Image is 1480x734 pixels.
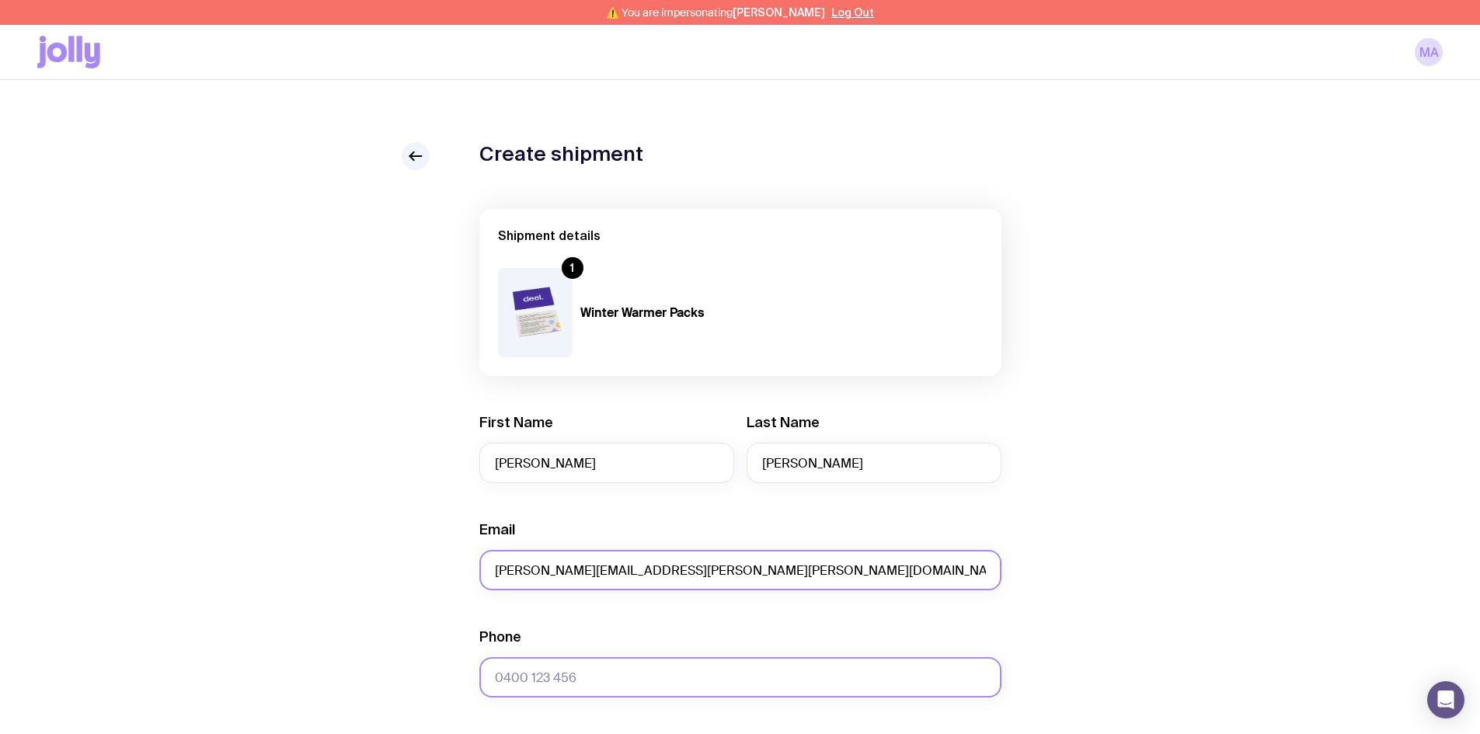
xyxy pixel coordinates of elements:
[479,142,643,165] h1: Create shipment
[498,228,983,243] h2: Shipment details
[479,550,1001,590] input: employee@company.com
[733,6,825,19] span: [PERSON_NAME]
[479,657,1001,697] input: 0400 123 456
[747,413,820,432] label: Last Name
[479,413,553,432] label: First Name
[747,443,1001,483] input: Last Name
[831,6,874,19] button: Log Out
[1415,38,1443,66] a: MA
[606,6,825,19] span: ⚠️ You are impersonating
[479,628,521,646] label: Phone
[580,305,731,321] h4: Winter Warmer Packs
[1427,681,1464,718] div: Open Intercom Messenger
[479,520,515,539] label: Email
[562,257,583,279] div: 1
[479,443,734,483] input: First Name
